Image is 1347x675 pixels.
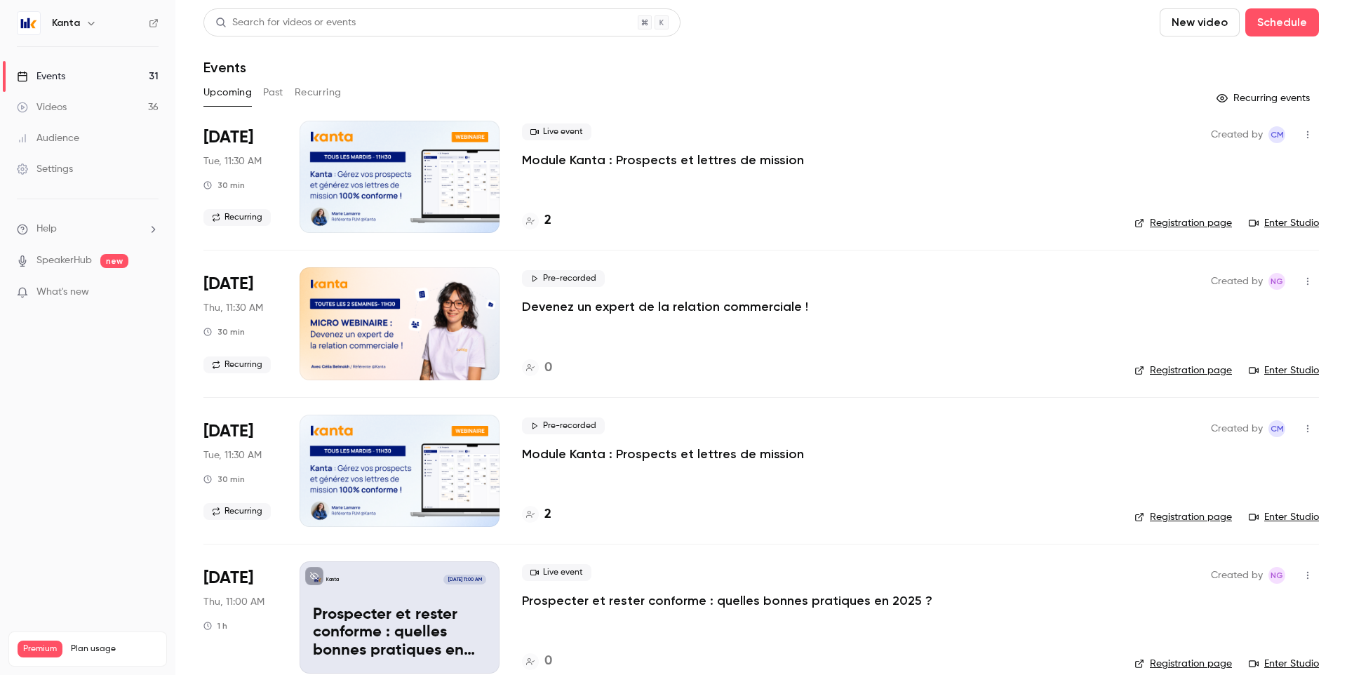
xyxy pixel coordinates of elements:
button: Recurring [295,81,342,104]
span: Created by [1211,273,1263,290]
span: Created by [1211,567,1263,584]
span: Nicolas Guitard [1268,273,1285,290]
span: Plan usage [71,643,158,655]
button: New video [1160,8,1240,36]
a: Prospecter et rester conforme : quelles bonnes pratiques en 2025 ?Kanta[DATE] 11:00 AMProspecter ... [300,561,500,674]
iframe: Noticeable Trigger [142,286,159,299]
a: SpeakerHub [36,253,92,268]
a: Registration page [1134,216,1232,230]
span: NG [1271,567,1283,584]
div: 30 min [203,326,245,337]
a: Prospecter et rester conforme : quelles bonnes pratiques en 2025 ? [522,592,932,609]
div: 30 min [203,180,245,191]
span: Thu, 11:30 AM [203,301,263,315]
span: Premium [18,641,62,657]
a: 0 [522,359,552,377]
button: Schedule [1245,8,1319,36]
h4: 2 [544,505,551,524]
span: CM [1271,126,1284,143]
h4: 0 [544,359,552,377]
span: NG [1271,273,1283,290]
img: Kanta [18,12,40,34]
span: [DATE] [203,273,253,295]
span: Recurring [203,209,271,226]
a: Module Kanta : Prospects et lettres de mission [522,446,804,462]
h1: Events [203,59,246,76]
div: Oct 7 Tue, 11:30 AM (Europe/Paris) [203,121,277,233]
span: Pre-recorded [522,270,605,287]
span: [DATE] 11:00 AM [443,575,485,584]
span: Nicolas Guitard [1268,567,1285,584]
p: Prospecter et rester conforme : quelles bonnes pratiques en 2025 ? [313,606,486,660]
span: [DATE] [203,420,253,443]
a: Module Kanta : Prospects et lettres de mission [522,152,804,168]
div: Events [17,69,65,83]
a: Registration page [1134,363,1232,377]
a: Enter Studio [1249,363,1319,377]
button: Recurring events [1210,87,1319,109]
div: Oct 14 Tue, 11:30 AM (Europe/Paris) [203,415,277,527]
button: Past [263,81,283,104]
a: Enter Studio [1249,510,1319,524]
a: Enter Studio [1249,216,1319,230]
span: Thu, 11:00 AM [203,595,264,609]
a: 0 [522,652,552,671]
a: 2 [522,211,551,230]
span: Created by [1211,420,1263,437]
span: Live event [522,564,591,581]
span: Charlotte MARTEL [1268,420,1285,437]
p: Kanta [326,576,339,583]
div: Settings [17,162,73,176]
li: help-dropdown-opener [17,222,159,236]
span: Created by [1211,126,1263,143]
div: Videos [17,100,67,114]
h4: 0 [544,652,552,671]
div: Audience [17,131,79,145]
div: Oct 9 Thu, 11:30 AM (Europe/Paris) [203,267,277,380]
span: Tue, 11:30 AM [203,448,262,462]
a: Enter Studio [1249,657,1319,671]
span: Live event [522,123,591,140]
a: Registration page [1134,657,1232,671]
span: What's new [36,285,89,300]
a: Registration page [1134,510,1232,524]
div: 1 h [203,620,227,631]
div: Oct 16 Thu, 11:00 AM (Europe/Paris) [203,561,277,674]
a: 2 [522,505,551,524]
span: [DATE] [203,126,253,149]
h4: 2 [544,211,551,230]
span: Recurring [203,503,271,520]
span: Recurring [203,356,271,373]
button: Upcoming [203,81,252,104]
span: CM [1271,420,1284,437]
span: Help [36,222,57,236]
span: Charlotte MARTEL [1268,126,1285,143]
h6: Kanta [52,16,80,30]
a: Devenez un expert de la relation commerciale ! [522,298,808,315]
div: 30 min [203,474,245,485]
span: Pre-recorded [522,417,605,434]
div: Search for videos or events [215,15,356,30]
span: [DATE] [203,567,253,589]
span: new [100,254,128,268]
span: Tue, 11:30 AM [203,154,262,168]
